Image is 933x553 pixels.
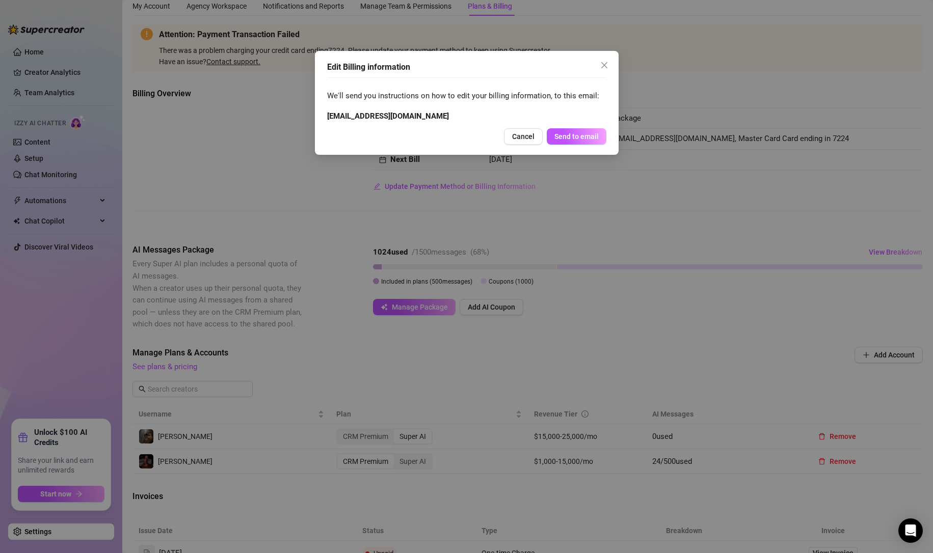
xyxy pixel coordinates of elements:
[596,57,612,73] button: Close
[512,132,535,141] span: Cancel
[327,112,449,121] strong: [EMAIL_ADDRESS][DOMAIN_NAME]
[327,90,606,102] span: We'll send you instructions on how to edit your billing information, to this email:
[600,61,608,69] span: close
[327,61,606,73] div: Edit Billing information
[898,518,923,543] div: Open Intercom Messenger
[504,128,543,145] button: Cancel
[554,132,599,141] span: Send to email
[596,61,612,69] span: Close
[547,128,606,145] button: Send to email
